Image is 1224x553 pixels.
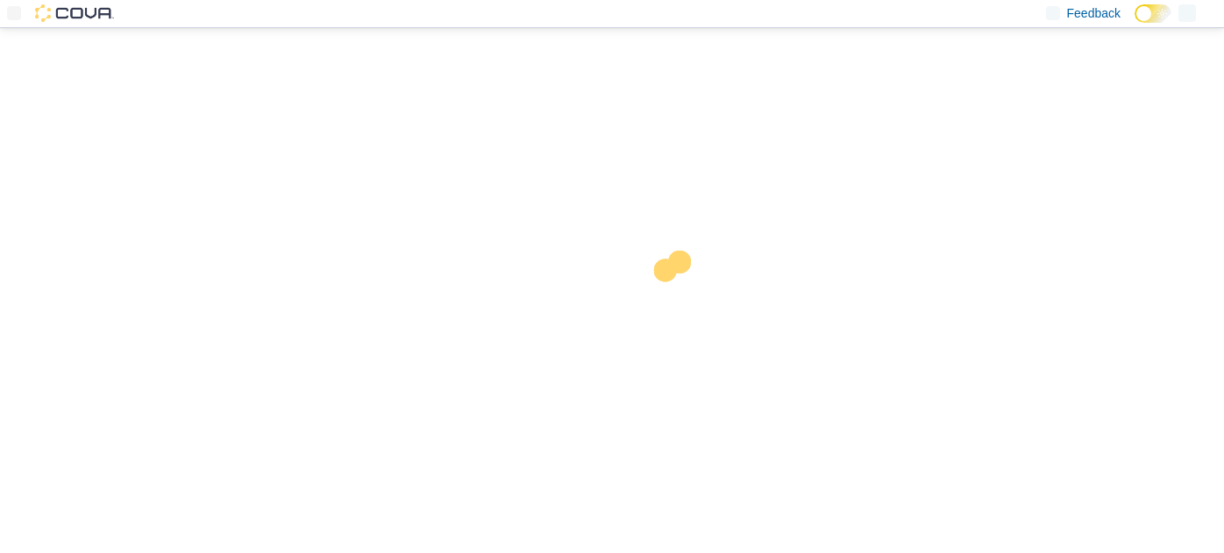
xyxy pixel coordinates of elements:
img: Cova [35,4,114,22]
input: Dark Mode [1135,4,1171,23]
span: Dark Mode [1135,23,1135,24]
img: cova-loader [612,238,744,369]
span: Feedback [1067,4,1121,22]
